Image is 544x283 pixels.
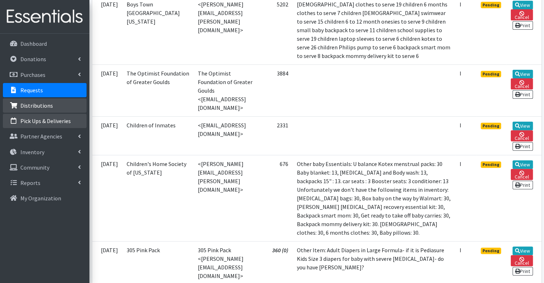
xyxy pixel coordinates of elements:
a: Pick Ups & Deliveries [3,114,87,128]
a: Community [3,160,87,175]
a: View [513,247,533,255]
a: Print [513,181,533,189]
td: 3884 [258,64,293,116]
td: [DATE] [92,155,122,241]
td: Children's Home Society of [US_STATE] [122,155,194,241]
a: Dashboard [3,36,87,51]
a: View [513,122,533,130]
abbr: Individual [459,122,461,129]
a: My Organization [3,191,87,205]
a: Purchases [3,68,87,82]
p: Partner Agencies [20,133,62,140]
p: Purchases [20,71,45,78]
p: Donations [20,55,46,63]
td: 676 [258,155,293,241]
td: Children of Inmates [122,116,194,155]
p: Community [20,164,49,171]
abbr: Individual [459,70,461,77]
a: View [513,1,533,9]
span: Pending [481,161,501,168]
a: Print [513,267,533,275]
p: Pick Ups & Deliveries [20,117,71,125]
a: Cancel [511,169,533,180]
td: <[PERSON_NAME][EMAIL_ADDRESS][PERSON_NAME][DOMAIN_NAME]> [193,155,258,241]
a: Print [513,21,533,30]
td: Other baby Essentials: U balance Kotex menstrual packs: 30 Baby blanket: 13, [MEDICAL_DATA] and B... [293,155,455,241]
a: Partner Agencies [3,129,87,143]
span: Pending [481,2,501,8]
td: 2331 [258,116,293,155]
a: Inventory [3,145,87,159]
td: The Optimist Foundation of Greater Goulds [122,64,194,116]
td: The Optimist Foundation of Greater Goulds <[EMAIL_ADDRESS][DOMAIN_NAME]> [193,64,258,116]
a: View [513,160,533,169]
a: Reports [3,176,87,190]
p: Reports [20,179,40,186]
a: Distributions [3,98,87,113]
td: [DATE] [92,64,122,116]
span: Pending [481,248,501,254]
abbr: Individual [459,247,461,254]
a: Requests [3,83,87,97]
img: HumanEssentials [3,5,87,29]
a: Print [513,142,533,151]
span: Pending [481,123,501,129]
a: Cancel [511,130,533,141]
td: [DATE] [92,116,122,155]
p: Requests [20,87,43,94]
a: Cancel [511,9,533,20]
p: Dashboard [20,40,47,47]
td: <[EMAIL_ADDRESS][DOMAIN_NAME]> [193,116,258,155]
a: Print [513,90,533,99]
abbr: Individual [459,1,461,8]
p: My Organization [20,195,61,202]
span: Pending [481,71,501,77]
a: Cancel [511,78,533,89]
p: Distributions [20,102,53,109]
a: View [513,70,533,78]
a: Cancel [511,255,533,266]
abbr: Individual [459,160,461,167]
p: Inventory [20,148,44,156]
a: Donations [3,52,87,66]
